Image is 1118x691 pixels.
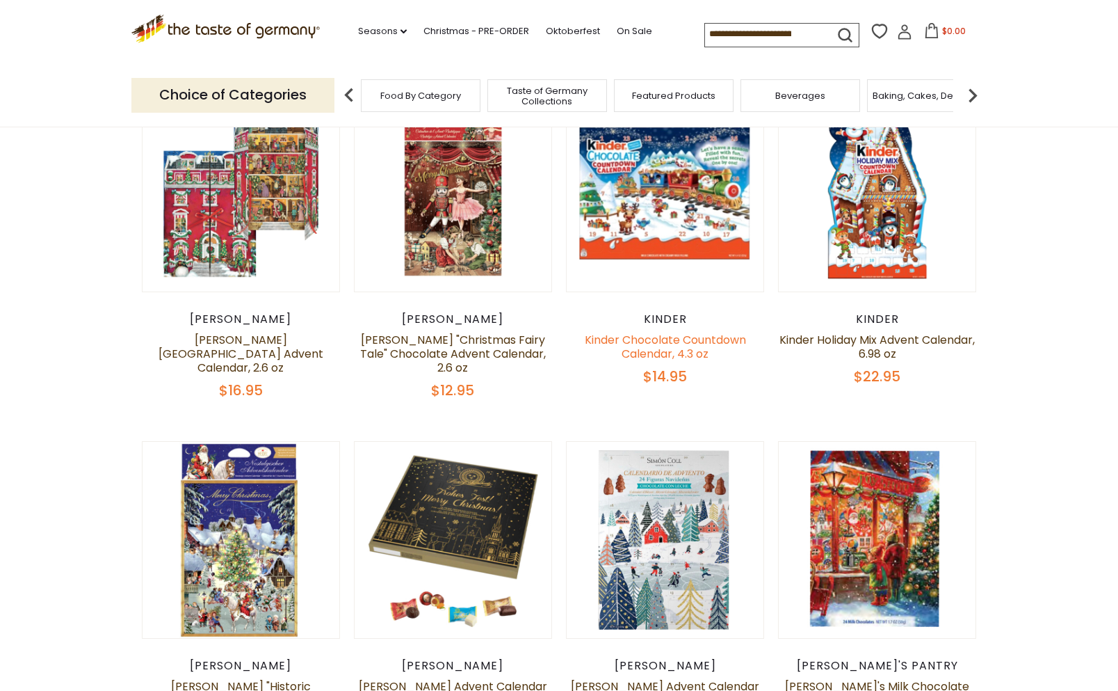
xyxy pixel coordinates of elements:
[585,332,746,362] a: Kinder Chocolate Countdown Calendar, 4.3 oz
[143,95,339,292] img: Windel Manor House Advent Calendar, 2.6 oz
[492,86,603,106] a: Taste of Germany Collections
[778,312,976,326] div: Kinder
[423,24,529,39] a: Christmas - PRE-ORDER
[567,442,763,639] img: Simón Coll Advent Calendar with Milk Chocolate Figures, 7.6 oz.
[143,442,339,639] img: Heidel "Historic Christmas Market" Chocolate Advent Calendar, 2.6 oz
[335,81,363,109] img: previous arrow
[779,332,975,362] a: Kinder Holiday Mix Advent Calendar, 6.98 oz
[779,442,975,639] img: Erika
[632,90,715,101] a: Featured Products
[354,312,552,326] div: [PERSON_NAME]
[854,367,900,386] span: $22.95
[566,312,764,326] div: Kinder
[431,381,474,400] span: $12.95
[380,90,461,101] a: Food By Category
[355,442,551,639] img: Lambertz Advent Calendar 290g
[779,95,975,292] img: Kinder Holiday Mix Advent Calendar, 6.98 oz
[775,90,825,101] a: Beverages
[643,367,687,386] span: $14.95
[355,95,551,292] img: Heidel "Christmas Fairy Tale" Chocolate Advent Calendar, 2.6 oz
[360,332,546,376] a: [PERSON_NAME] "Christmas Fairy Tale" Chocolate Advent Calendar, 2.6 oz
[142,659,340,673] div: [PERSON_NAME]
[142,312,340,326] div: [PERSON_NAME]
[959,81,987,109] img: next arrow
[873,90,980,101] a: Baking, Cakes, Desserts
[915,23,974,44] button: $0.00
[942,25,966,37] span: $0.00
[566,659,764,673] div: [PERSON_NAME]
[219,381,263,400] span: $16.95
[358,24,407,39] a: Seasons
[567,95,763,292] img: Kinder Chocolate Countdown Calendar, 4.3 oz
[159,332,323,376] a: [PERSON_NAME][GEOGRAPHIC_DATA] Advent Calendar, 2.6 oz
[778,659,976,673] div: [PERSON_NAME]'s Pantry
[617,24,652,39] a: On Sale
[354,659,552,673] div: [PERSON_NAME]
[131,78,334,112] p: Choice of Categories
[546,24,600,39] a: Oktoberfest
